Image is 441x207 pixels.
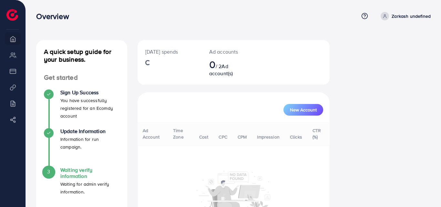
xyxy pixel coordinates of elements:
[290,108,317,112] span: New Account
[60,167,119,179] h4: Waiting verify information
[209,63,233,77] span: Ad account(s)
[60,180,119,196] p: Waiting for admin verify information.
[60,97,119,120] p: You have successfully registered for an Ecomdy account
[6,9,18,21] img: logo
[47,168,50,175] span: 3
[60,89,119,96] h4: Sign Up Success
[36,128,127,167] li: Update Information
[378,12,431,20] a: Zarkash undefined
[283,104,323,116] button: New Account
[36,167,127,206] li: Waiting verify information
[209,58,242,77] h2: / 2
[36,48,127,63] h4: A quick setup guide for your business.
[209,57,216,72] span: 0
[392,12,431,20] p: Zarkash undefined
[36,89,127,128] li: Sign Up Success
[209,48,242,56] p: Ad accounts
[36,74,127,82] h4: Get started
[145,48,194,56] p: [DATE] spends
[36,12,74,21] h3: Overview
[60,128,119,134] h4: Update Information
[60,135,119,151] p: Information for run campaign.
